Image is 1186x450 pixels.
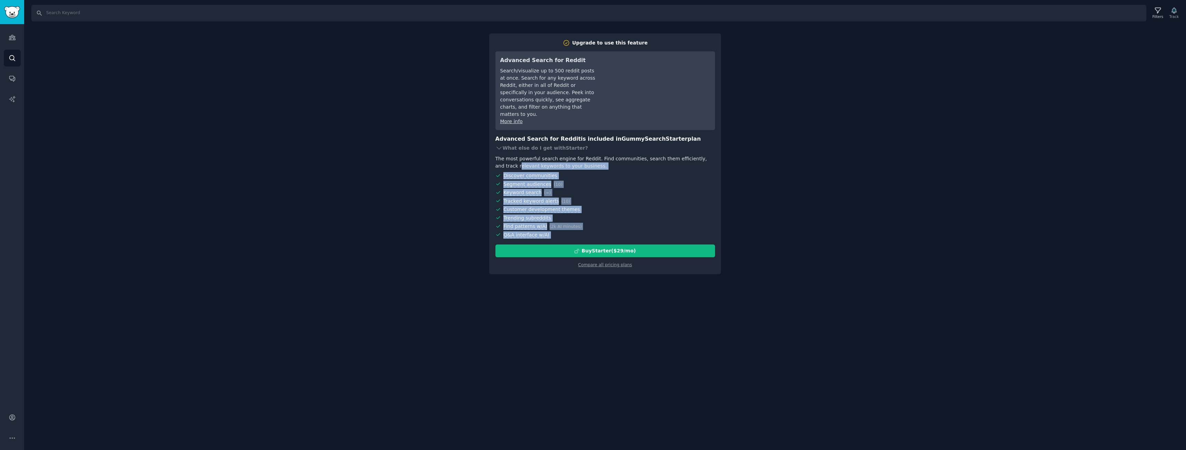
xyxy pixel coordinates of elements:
[503,181,551,188] span: Segment audiences
[500,56,597,65] h3: Advanced Search for Reddit
[31,5,1146,21] input: Search Keyword
[503,173,557,179] span: Discover communities
[607,56,710,108] iframe: YouTube video player
[572,39,648,47] div: Upgrade to use this feature
[550,224,582,229] span: ( 2k AI minutes )
[503,232,549,238] span: Q&A interface w/AI
[503,207,580,213] span: Customer development themes
[503,223,547,230] span: Find patterns w/AI
[582,247,636,254] div: Buy Starter ($ 29 /mo )
[503,190,542,196] span: Keyword search
[495,155,715,170] div: The most powerful search engine for Reddit. Find communities, search them efficiently, and track ...
[1153,14,1163,19] div: Filters
[500,67,597,118] div: Search/visualize up to 500 reddit posts at once. Search for any keyword across Reddit, either in ...
[622,136,687,142] span: GummySearch Starter
[503,198,559,204] span: Tracked keyword alerts
[495,244,715,257] button: BuyStarter($29/mo)
[495,135,715,143] h3: Advanced Search for Reddit is included in plan
[500,119,523,124] a: More info
[554,182,562,187] span: ( 10 )
[578,262,632,267] a: Compare all pricing plans
[4,6,20,18] img: GummySearch logo
[544,190,551,195] span: ( ∞ )
[495,143,715,153] div: What else do I get with Starter ?
[503,215,551,221] span: Trending subreddits
[561,199,570,204] span: ( 10 )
